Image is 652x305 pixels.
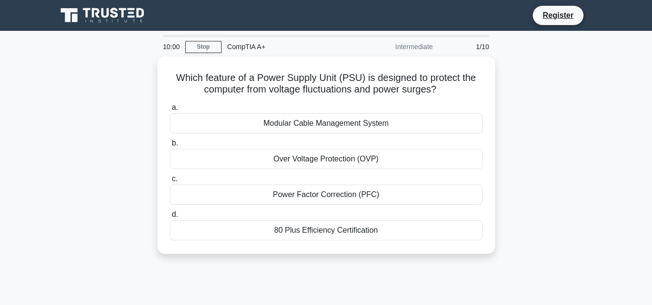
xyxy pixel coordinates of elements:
div: Power Factor Correction (PFC) [170,185,483,205]
a: Stop [185,41,222,53]
span: b. [172,139,178,147]
span: a. [172,103,178,111]
div: Intermediate [354,37,439,56]
div: Over Voltage Protection (OVP) [170,149,483,169]
div: 80 Plus Efficiency Certification [170,220,483,240]
a: Register [537,9,579,21]
span: d. [172,210,178,218]
div: CompTIA A+ [222,37,354,56]
div: 10:00 [157,37,185,56]
div: 1/10 [439,37,495,56]
span: c. [172,174,178,183]
div: Modular Cable Management System [170,113,483,133]
h5: Which feature of a Power Supply Unit (PSU) is designed to protect the computer from voltage fluct... [169,72,484,96]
